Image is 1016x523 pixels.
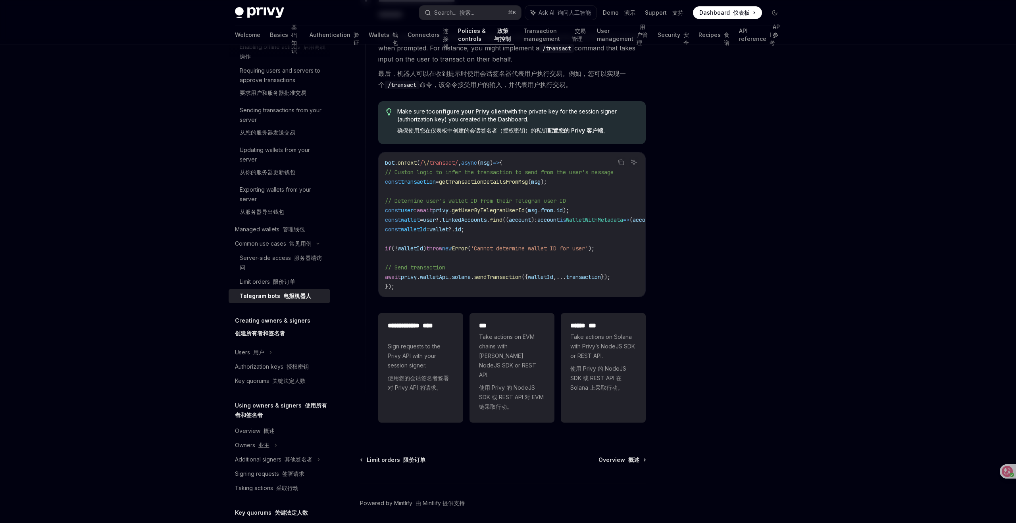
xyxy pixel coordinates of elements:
[385,81,419,89] code: /transact
[235,25,260,44] a: Welcome
[401,273,417,281] span: privy
[403,456,425,463] font: 限价订单
[240,208,284,215] font: 从服务器导出钱包
[235,376,306,386] div: Key quorums
[398,245,423,252] span: walletId
[283,226,305,233] font: 管理钱包
[601,273,610,281] span: });
[388,375,449,391] font: 使用您的会话签名者签署对 Privy API 的请求。
[229,374,330,388] a: Key quorums 关键法定人数
[235,362,309,371] div: Authorization keys
[629,216,633,223] span: (
[229,143,330,183] a: Updating wallets from your server从你的服务器更新钱包
[229,222,330,237] a: Managed wallets 管理钱包
[235,316,310,341] h5: Creating owners & signers
[240,169,295,175] font: 从你的服务器更新钱包
[275,509,308,516] font: 关键法定人数
[480,159,490,166] span: msg
[598,456,639,464] span: Overview
[470,313,554,423] a: ***Take actions on EVM chains with [PERSON_NAME] NodeJS SDK or REST API.使用 Privy 的 NodeJS SDK 或 R...
[479,332,545,415] span: Take actions on EVM chains with [PERSON_NAME] NodeJS SDK or REST API.
[436,216,442,223] span: ?.
[419,6,521,20] button: Search... 搜索...⌘K
[442,216,487,223] span: linkedAccounts
[493,159,499,166] span: =>
[474,273,521,281] span: sendTransaction
[360,499,465,507] a: Powered by Mintlify 由 Mintlify 提供支持
[658,25,689,44] a: Security 安全
[487,216,490,223] span: .
[369,25,398,44] a: Wallets 钱包
[539,9,591,17] span: Ask AI
[531,178,541,185] span: msg
[240,253,325,272] div: Server-side access
[455,226,461,233] span: id
[235,348,264,357] div: Users
[683,31,689,46] font: 安全
[385,197,566,204] span: // Determine user's wallet ID from their Telegram user ID
[616,157,626,167] button: Copy the contents from the code block
[354,31,359,46] font: 验证
[397,127,609,134] font: 确保使用您在仪表板中创建的会话签名者（授权密钥）的私钥 。
[528,207,537,214] span: msg
[240,66,325,101] div: Requiring users and servers to approve transactions
[693,6,762,19] a: Dashboard 仪表板
[417,207,433,214] span: await
[461,226,464,233] span: ;
[235,426,275,436] div: Overview
[508,10,516,16] span: ⌘ K
[270,25,300,44] a: Basics 基础知识
[229,63,330,103] a: Requiring users and servers to approve transactions要求用户和服务器批准交易
[235,440,269,450] div: Owners
[698,25,729,44] a: Recipes 食谱
[398,159,417,166] span: onText
[229,251,330,275] a: Server-side access 服务器端访问
[386,108,392,115] svg: Tip
[534,216,537,223] span: :
[420,216,423,223] span: =
[240,106,325,140] div: Sending transactions from your server
[378,31,646,93] span: Finally, the bot can use the session signer to execute transactions on the user’s behalf when pro...
[528,178,531,185] span: (
[240,185,325,220] div: Exporting wallets from your server
[556,207,563,214] span: id
[420,273,448,281] span: walletApi
[235,469,304,479] div: Signing requests
[235,239,312,248] div: Common use cases
[672,9,683,16] font: 支持
[645,9,683,17] a: Support 支持
[240,277,295,286] div: Limit orders
[401,178,436,185] span: transaction
[525,6,597,20] button: Ask AI 询问人工智能
[258,442,269,448] font: 业主
[570,332,636,396] span: Take actions on Solana with Privy’s NodeJS SDK or REST API.
[537,207,541,214] span: .
[423,216,436,223] span: user
[624,9,635,16] font: 演示
[385,159,394,166] span: bot
[414,207,417,214] span: =
[235,225,305,234] div: Managed wallets
[521,273,528,281] span: ({
[229,103,330,143] a: Sending transactions from your server从您的服务器发送交易
[393,31,398,46] font: 钱包
[426,226,429,233] span: =
[439,178,528,185] span: getTransactionDetailsFromMsg
[739,25,781,44] a: API reference API 参考
[433,207,448,214] span: privy
[235,455,312,464] div: Additional signers
[276,485,298,491] font: 采取行动
[460,9,474,16] font: 搜索...
[623,216,629,223] span: =>
[229,424,330,438] a: Overview 概述
[560,216,566,223] span: is
[394,159,398,166] span: .
[426,245,442,252] span: throw
[388,342,454,396] span: Sign requests to the Privy API with your session signer.
[436,178,439,185] span: =
[541,178,547,185] span: );
[539,44,574,53] code: /transact
[724,31,729,46] font: 食谱
[537,216,560,223] span: account
[229,289,330,303] a: Telegram bots 电报机器人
